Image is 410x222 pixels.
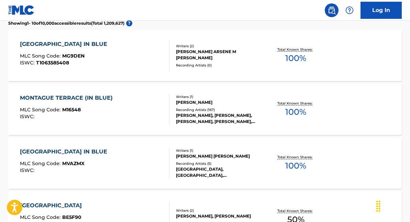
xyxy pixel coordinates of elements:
[285,106,306,118] span: 100 %
[8,20,124,26] p: Showing 1 - 10 of 10,000 accessible results (Total 1,209,627 )
[285,52,306,64] span: 100 %
[20,160,62,166] span: MLC Song Code :
[361,2,402,19] a: Log In
[176,208,263,213] div: Writers ( 2 )
[176,166,263,178] div: [GEOGRAPHIC_DATA], [GEOGRAPHIC_DATA], [GEOGRAPHIC_DATA], [GEOGRAPHIC_DATA], [GEOGRAPHIC_DATA]
[277,155,314,160] p: Total Known Shares:
[8,84,402,135] a: MONTAGUE TERRACE (IN BLUE)MLC Song Code:M16548ISWC:Writers (1)[PERSON_NAME]Recording Artists (167...
[62,53,85,59] span: MG9DEN
[277,47,314,52] p: Total Known Shares:
[20,60,36,66] span: ISWC :
[176,63,263,68] div: Recording Artists ( 0 )
[20,167,36,173] span: ISWC :
[376,189,410,222] iframe: Chat Widget
[176,148,263,153] div: Writers ( 1 )
[20,201,85,210] div: [GEOGRAPHIC_DATA]
[328,6,336,14] img: search
[8,5,35,15] img: MLC Logo
[36,60,69,66] span: T1063585408
[176,44,263,49] div: Writers ( 2 )
[176,153,263,159] div: [PERSON_NAME] [PERSON_NAME]
[176,112,263,125] div: [PERSON_NAME], [PERSON_NAME], [PERSON_NAME], [PERSON_NAME], [PERSON_NAME], [PERSON_NAME], [PERSON...
[373,196,384,217] div: Drag
[20,113,36,120] span: ISWC :
[345,6,354,14] img: help
[20,53,62,59] span: MLC Song Code :
[20,40,111,48] div: [GEOGRAPHIC_DATA] IN BLUE
[277,208,314,213] p: Total Known Shares:
[176,94,263,99] div: Writers ( 1 )
[176,49,263,61] div: [PERSON_NAME] ARSENE M [PERSON_NAME]
[176,99,263,106] div: [PERSON_NAME]
[176,107,263,112] div: Recording Artists ( 167 )
[176,213,263,219] div: [PERSON_NAME], [PERSON_NAME]
[20,107,62,113] span: MLC Song Code :
[126,20,132,26] span: ?
[62,214,81,220] span: BE5F90
[277,101,314,106] p: Total Known Shares:
[62,107,81,113] span: M16548
[8,30,402,81] a: [GEOGRAPHIC_DATA] IN BLUEMLC Song Code:MG9DENISWC:T1063585408Writers (2)[PERSON_NAME] ARSENE M [P...
[325,3,339,17] a: Public Search
[8,137,402,189] a: [GEOGRAPHIC_DATA] IN BLUEMLC Song Code:MVAZMXISWC:Writers (1)[PERSON_NAME] [PERSON_NAME]Recording...
[62,160,85,166] span: MVAZMX
[176,161,263,166] div: Recording Artists ( 5 )
[285,160,306,172] span: 100 %
[20,214,62,220] span: MLC Song Code :
[20,148,111,156] div: [GEOGRAPHIC_DATA] IN BLUE
[20,94,116,102] div: MONTAGUE TERRACE (IN BLUE)
[343,3,356,17] div: Help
